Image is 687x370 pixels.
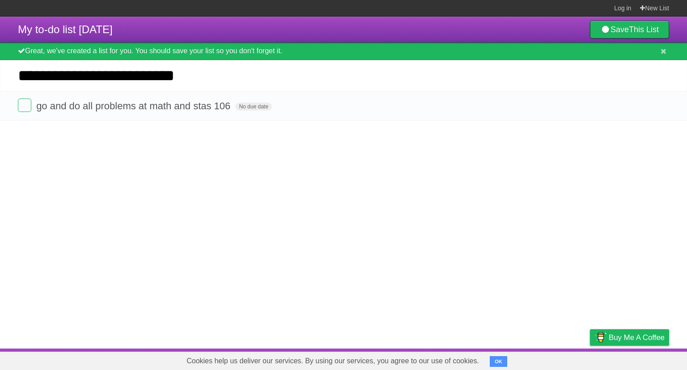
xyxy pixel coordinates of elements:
a: Suggest a feature [613,351,669,368]
a: Terms [548,351,568,368]
span: No due date [235,103,271,111]
span: go and do all problems at math and stas 106 [36,100,233,112]
a: Privacy [578,351,602,368]
a: About [471,351,490,368]
b: This List [629,25,659,34]
label: Done [18,99,31,112]
a: Buy me a coffee [590,329,669,346]
a: SaveThis List [590,21,669,39]
span: Cookies help us deliver our services. By using our services, you agree to our use of cookies. [178,352,488,370]
button: OK [490,356,507,367]
img: Buy me a coffee [594,330,606,345]
span: My to-do list [DATE] [18,23,113,35]
span: Buy me a coffee [609,330,665,345]
a: Developers [500,351,537,368]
